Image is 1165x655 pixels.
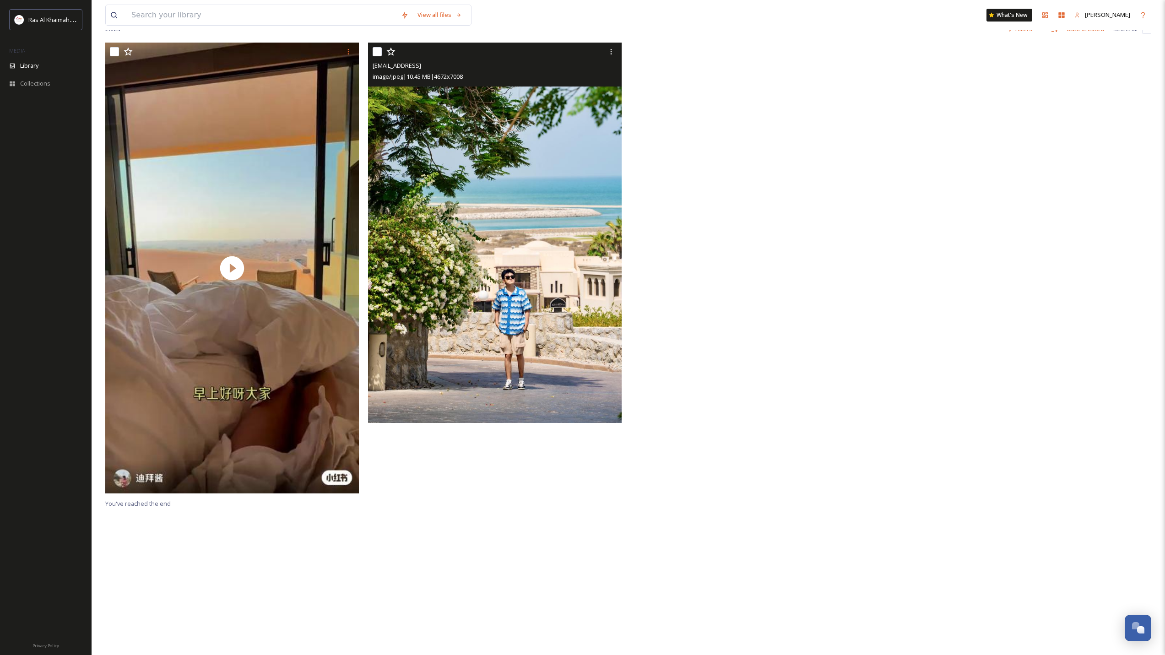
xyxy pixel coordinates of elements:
[15,15,24,24] img: Logo_RAKTDA_RGB-01.png
[20,61,38,70] span: Library
[28,15,158,24] span: Ras Al Khaimah Tourism Development Authority
[373,61,421,70] span: [EMAIL_ADDRESS]
[105,499,171,508] span: You've reached the end
[1085,11,1130,19] span: [PERSON_NAME]
[413,6,466,24] a: View all files
[33,639,59,650] a: Privacy Policy
[368,43,622,423] img: ext_1756993660.638413_867333965@qq.com-DSC05907.jpeg
[127,5,396,25] input: Search your library
[986,9,1032,22] a: What's New
[1125,615,1151,641] button: Open Chat
[373,72,463,81] span: image/jpeg | 10.45 MB | 4672 x 7008
[1070,6,1135,24] a: [PERSON_NAME]
[105,43,359,493] img: thumbnail
[20,79,50,88] span: Collections
[33,643,59,649] span: Privacy Policy
[9,47,25,54] span: MEDIA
